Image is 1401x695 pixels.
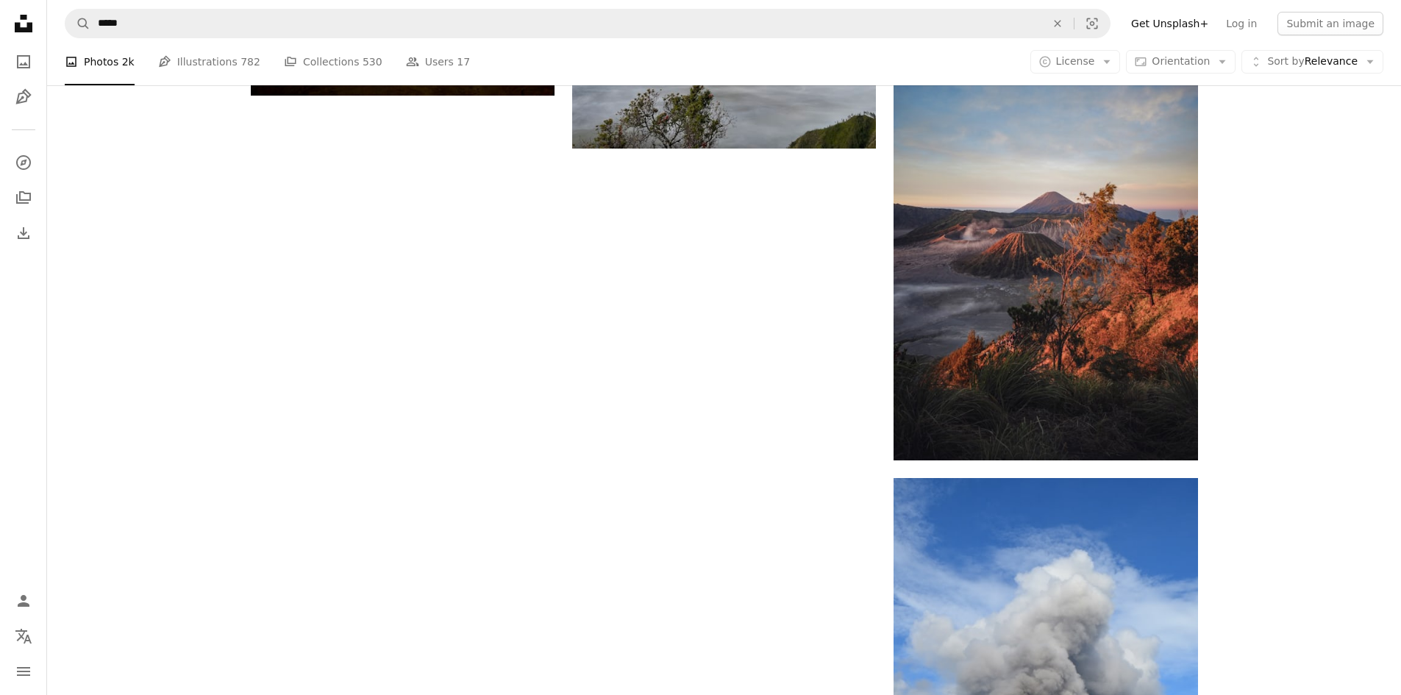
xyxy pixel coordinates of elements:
[9,586,38,616] a: Log in / Sign up
[457,54,470,70] span: 17
[1074,10,1110,38] button: Visual search
[406,38,471,85] a: Users 17
[1126,50,1236,74] button: Orientation
[1056,55,1095,67] span: License
[9,9,38,41] a: Home — Unsplash
[1267,54,1358,69] span: Relevance
[1277,12,1383,35] button: Submit an image
[894,226,1197,239] a: gray mountain near trees under blue sky
[1267,55,1304,67] span: Sort by
[240,54,260,70] span: 782
[9,148,38,177] a: Explore
[9,621,38,651] button: Language
[9,218,38,248] a: Download History
[9,47,38,76] a: Photos
[9,657,38,686] button: Menu
[65,9,1111,38] form: Find visuals sitewide
[9,82,38,112] a: Illustrations
[1152,55,1210,67] span: Orientation
[1041,10,1074,38] button: Clear
[1122,12,1217,35] a: Get Unsplash+
[284,38,382,85] a: Collections 530
[158,38,260,85] a: Illustrations 782
[1241,50,1383,74] button: Sort byRelevance
[363,54,382,70] span: 530
[65,10,90,38] button: Search Unsplash
[1030,50,1121,74] button: License
[9,183,38,213] a: Collections
[1217,12,1266,35] a: Log in
[894,4,1197,460] img: gray mountain near trees under blue sky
